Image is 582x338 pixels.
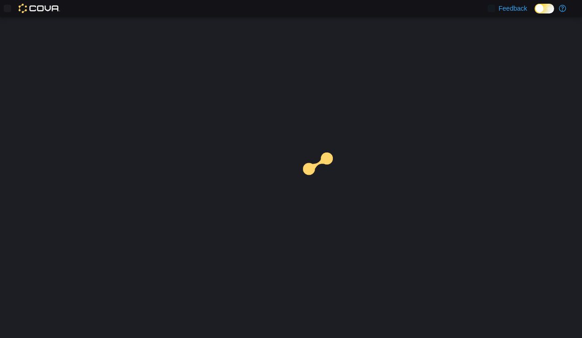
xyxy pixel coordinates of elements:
[535,4,554,13] input: Dark Mode
[19,4,60,13] img: Cova
[499,4,527,13] span: Feedback
[291,146,361,215] img: cova-loader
